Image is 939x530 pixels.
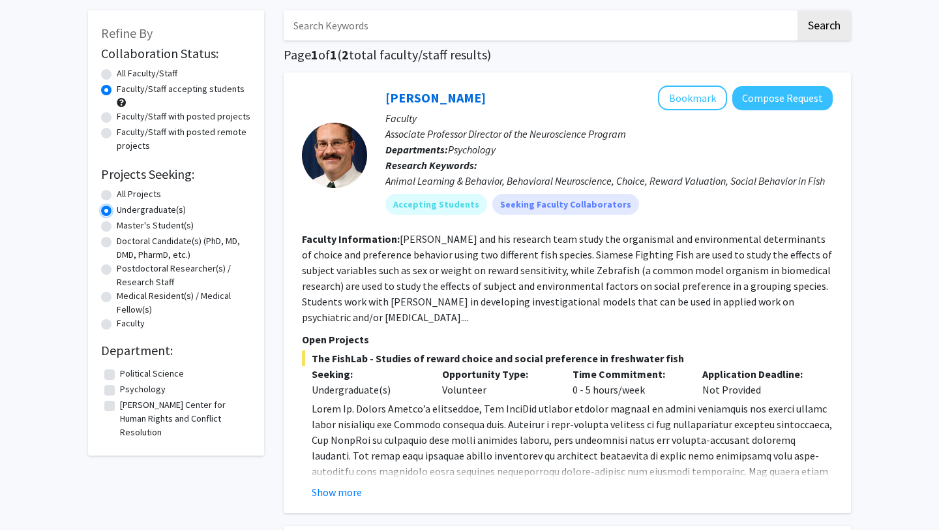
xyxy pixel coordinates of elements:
div: Volunteer [432,366,563,397]
span: Refine By [101,25,153,41]
h2: Projects Seeking: [101,166,251,182]
div: Animal Learning & Behavior, Behavioral Neuroscience, Choice, Reward Valuation, Social Behavior in... [385,173,833,189]
b: Research Keywords: [385,159,477,172]
a: [PERSON_NAME] [385,89,486,106]
b: Departments: [385,143,448,156]
label: All Projects [117,187,161,201]
label: Undergraduate(s) [117,203,186,217]
input: Search Keywords [284,10,796,40]
label: Doctoral Candidate(s) (PhD, MD, DMD, PharmD, etc.) [117,234,251,262]
label: All Faculty/Staff [117,67,177,80]
p: Time Commitment: [573,366,683,382]
button: Compose Request to Drew Velkey [732,86,833,110]
label: Psychology [120,382,166,396]
h2: Department: [101,343,251,358]
label: Postdoctoral Researcher(s) / Research Staff [117,262,251,289]
p: Opportunity Type: [442,366,553,382]
div: Undergraduate(s) [312,382,423,397]
label: Political Science [120,367,184,381]
label: Faculty [117,317,145,330]
mat-chip: Accepting Students [385,194,487,215]
b: Faculty Information: [302,232,400,245]
span: 2 [342,46,349,63]
p: Associate Professor Director of the Neuroscience Program [385,126,833,142]
h2: Collaboration Status: [101,46,251,61]
span: 1 [311,46,318,63]
button: Search [797,10,851,40]
iframe: Chat [10,471,55,520]
div: Not Provided [693,366,823,397]
span: 1 [330,46,337,63]
mat-chip: Seeking Faculty Collaborators [492,194,639,215]
label: Faculty/Staff with posted projects [117,110,250,123]
label: Master's Student(s) [117,219,194,232]
span: Psychology [448,143,496,156]
label: Faculty/Staff accepting students [117,82,245,96]
fg-read-more: [PERSON_NAME] and his research team study the organismal and environmental determinants of choice... [302,232,832,324]
div: 0 - 5 hours/week [563,366,693,397]
h1: Page of ( total faculty/staff results) [284,47,851,63]
label: Faculty/Staff with posted remote projects [117,125,251,153]
label: [PERSON_NAME] Center for Human Rights and Conflict Resolution [120,398,248,439]
label: Medical Resident(s) / Medical Fellow(s) [117,289,251,317]
p: Open Projects [302,332,833,347]
p: Application Deadline: [702,366,813,382]
button: Show more [312,484,362,500]
p: Faculty [385,110,833,126]
p: Seeking: [312,366,423,382]
button: Add Drew Velkey to Bookmarks [658,86,727,110]
span: The FishLab - Studies of reward choice and social preference in freshwater fish [302,351,833,366]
